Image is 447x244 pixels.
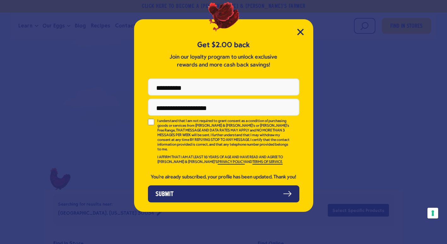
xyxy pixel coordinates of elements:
h5: Get $2.00 back [148,40,299,50]
div: You're already subscribed, your profile has been updated. Thank you! [148,174,299,180]
input: I understand that I am not required to grant consent as a condition of purchasing goods or servic... [148,119,154,125]
button: Your consent preferences for tracking technologies [427,208,438,218]
p: Join our loyalty program to unlock exclusive rewards and more cash back savings! [168,53,279,69]
a: PRIVACY POLICY [218,160,245,165]
button: Submit [148,185,299,202]
p: I AFFIRM THAT I AM AT LEAST 18 YEARS OF AGE AND HAVE READ AND AGREE TO [PERSON_NAME] & [PERSON_NA... [157,155,291,165]
a: TERMS OF SERVICE. [252,160,283,165]
button: Close Modal [297,29,304,35]
p: I understand that I am not required to grant consent as a condition of purchasing goods or servic... [157,119,291,152]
